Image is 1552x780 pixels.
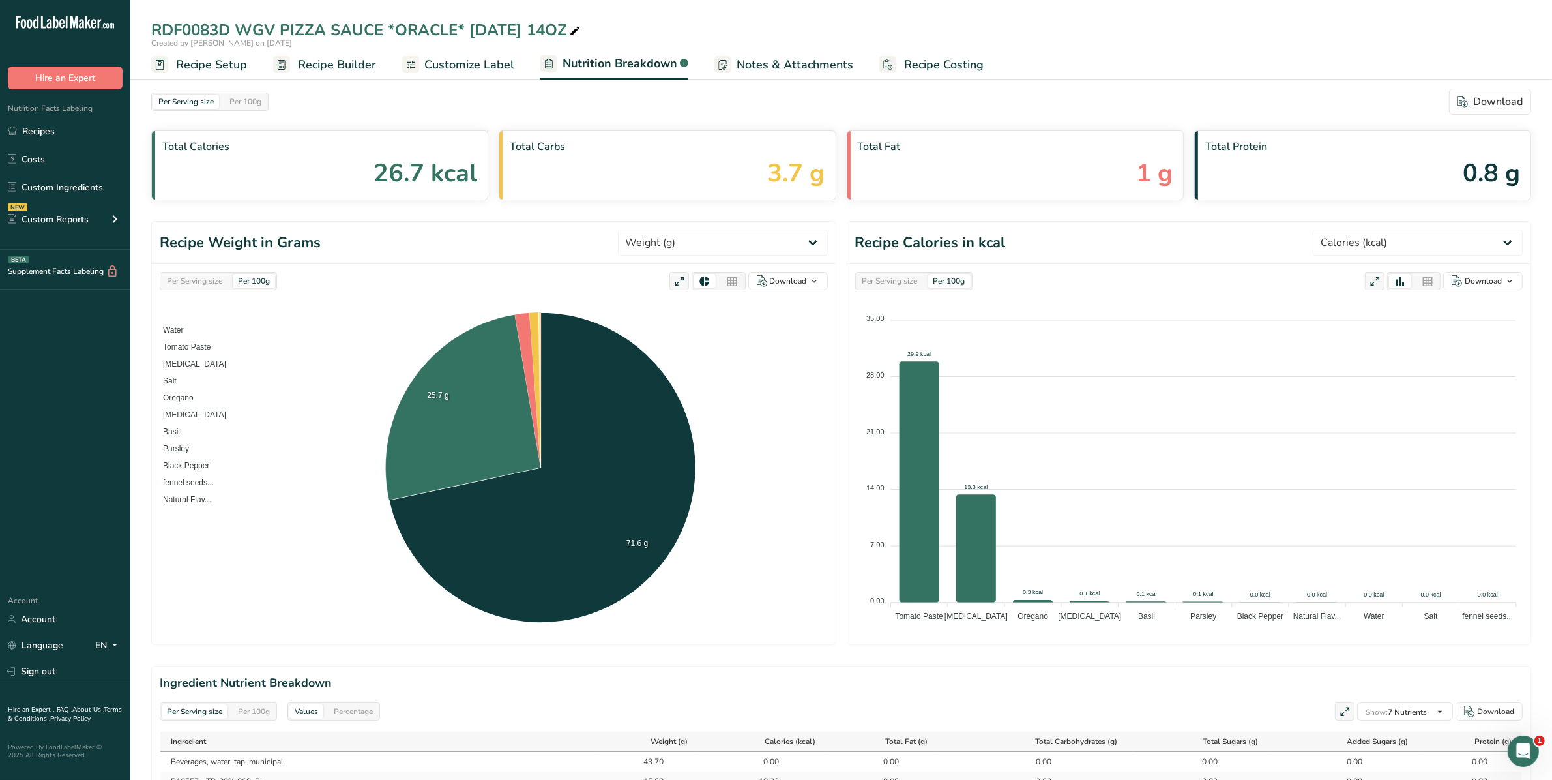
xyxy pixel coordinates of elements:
[153,478,214,487] span: fennel seeds...
[746,756,779,768] div: 0.00
[171,736,206,747] span: Ingredient
[1474,736,1512,747] span: Protein (g)
[233,704,275,719] div: Per 100g
[1018,612,1048,621] tspan: Oregano
[1058,612,1121,621] tspan: [MEDICAL_DATA]
[1534,736,1545,746] span: 1
[1190,612,1216,621] tspan: Parsley
[8,634,63,657] a: Language
[714,50,853,80] a: Notes & Attachments
[944,612,1008,621] tspan: [MEDICAL_DATA]
[162,139,477,155] span: Total Calories
[153,359,226,368] span: [MEDICAL_DATA]
[770,275,807,287] div: Download
[866,371,885,379] tspan: 28.00
[1424,612,1437,621] tspan: Salt
[748,272,828,290] button: Download
[8,213,89,226] div: Custom Reports
[1237,612,1283,621] tspan: Black Pepper
[870,597,884,605] tspan: 0.00
[8,203,27,211] div: NEW
[1462,612,1513,621] tspan: fennel seeds...
[1366,707,1427,717] span: 7 Nutrients
[1465,275,1502,287] div: Download
[1357,702,1453,721] button: Show:7 Nutrients
[885,736,928,747] span: Total Fat (g)
[72,705,104,714] a: About Us .
[224,95,267,109] div: Per 100g
[879,50,984,80] a: Recipe Costing
[1347,736,1409,747] span: Added Sugars (g)
[540,49,688,80] a: Nutrition Breakdown
[151,50,247,80] a: Recipe Setup
[1456,702,1523,721] button: Download
[95,638,123,653] div: EN
[373,155,477,192] span: 26.7 kcal
[50,714,91,723] a: Privacy Policy
[1035,736,1117,747] span: Total Carbohydrates (g)
[160,232,321,254] h1: Recipe Weight in Grams
[1185,756,1218,768] div: 0.00
[866,756,899,768] div: 0.00
[1508,736,1539,767] iframe: Intercom live chat
[857,274,923,288] div: Per Serving size
[768,155,825,192] span: 3.7 g
[866,484,885,492] tspan: 14.00
[510,139,825,155] span: Total Carbs
[289,704,323,719] div: Values
[153,376,177,385] span: Salt
[153,342,211,352] span: Tomato Paste
[273,50,376,80] a: Recipe Builder
[858,139,1173,155] span: Total Fat
[928,274,971,288] div: Per 100g
[1138,612,1155,621] tspan: Basil
[8,705,54,714] a: Hire an Expert .
[1364,612,1384,621] tspan: Water
[162,274,227,288] div: Per Serving size
[153,461,209,470] span: Black Pepper
[1457,94,1523,110] div: Download
[153,444,189,453] span: Parsley
[1477,706,1514,717] div: Download
[1203,736,1259,747] span: Total Sugars (g)
[153,495,211,504] span: Natural Flav...
[233,274,275,288] div: Per 100g
[298,56,376,74] span: Recipe Builder
[1456,756,1488,768] div: 0.00
[1293,612,1341,621] tspan: Natural Flav...
[402,50,514,80] a: Customize Label
[153,95,219,109] div: Per Serving size
[1366,707,1388,717] span: Show:
[632,756,664,768] div: 43.70
[153,427,180,436] span: Basil
[8,743,123,759] div: Powered By FoodLabelMaker © 2025 All Rights Reserved
[153,325,184,335] span: Water
[329,704,378,719] div: Percentage
[1136,155,1173,192] span: 1 g
[866,428,885,436] tspan: 21.00
[870,541,884,548] tspan: 7.00
[895,612,943,621] tspan: Tomato Paste
[855,232,1006,254] h1: Recipe Calories in kcal
[8,705,122,723] a: Terms & Conditions .
[160,752,597,772] td: Beverages, water, tap, municipal
[904,56,984,74] span: Recipe Costing
[424,56,514,74] span: Customize Label
[765,736,815,747] span: Calories (kcal)
[153,410,226,419] span: [MEDICAL_DATA]
[563,55,677,72] span: Nutrition Breakdown
[153,393,194,402] span: Oregano
[1463,155,1520,192] span: 0.8 g
[1019,756,1051,768] div: 0.00
[1330,756,1362,768] div: 0.00
[162,704,227,719] div: Per Serving size
[176,56,247,74] span: Recipe Setup
[151,18,583,42] div: RDF0083D WGV PIZZA SAUCE *ORACLE* [DATE] 14OZ
[737,56,853,74] span: Notes & Attachments
[1449,89,1531,115] button: Download
[160,674,1523,692] h2: Ingredient Nutrient Breakdown
[651,736,688,747] span: Weight (g)
[8,67,123,89] button: Hire an Expert
[8,256,29,263] div: BETA
[57,705,72,714] a: FAQ .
